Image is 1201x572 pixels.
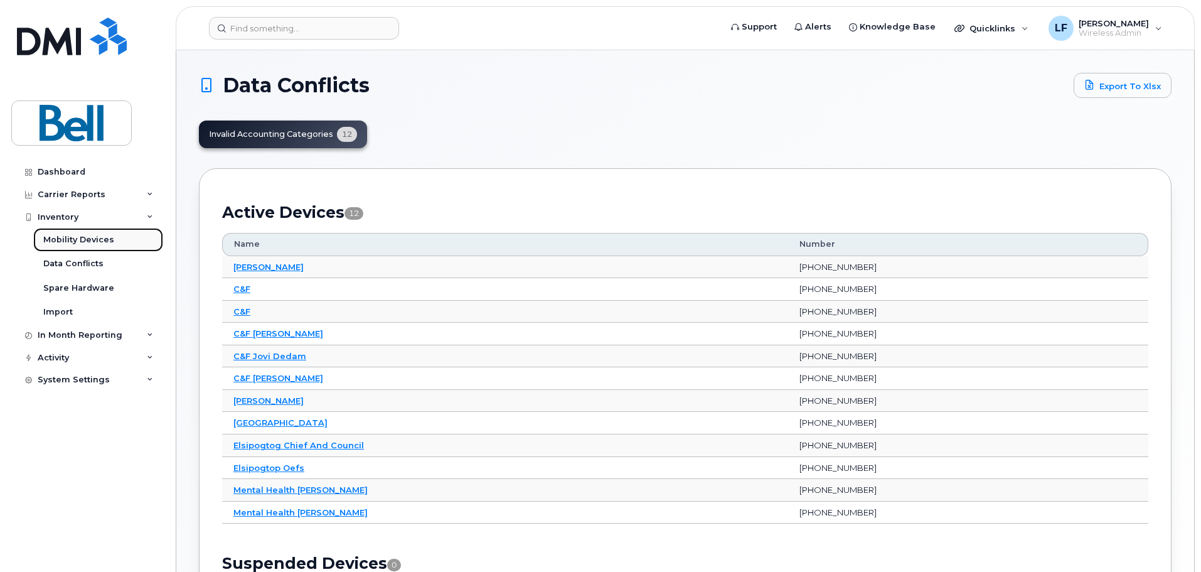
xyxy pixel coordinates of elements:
[788,434,1148,457] td: [PHONE_NUMBER]
[788,233,1148,256] th: Number
[233,373,323,383] a: C&F [PERSON_NAME]
[222,233,788,256] th: Name
[788,457,1148,480] td: [PHONE_NUMBER]
[233,328,323,338] a: C&F [PERSON_NAME]
[233,284,250,294] a: C&F
[344,207,363,220] span: 12
[233,507,368,517] a: Mental Health [PERSON_NAME]
[788,345,1148,368] td: [PHONE_NUMBER]
[233,418,328,428] a: [GEOGRAPHIC_DATA]
[233,396,304,406] a: [PERSON_NAME]
[387,559,401,571] span: 0
[788,502,1148,524] td: [PHONE_NUMBER]
[233,440,364,450] a: Elsipogtog Chief And Council
[233,463,304,473] a: Elsipogtop Oefs
[233,485,368,495] a: Mental Health [PERSON_NAME]
[788,390,1148,413] td: [PHONE_NUMBER]
[788,367,1148,390] td: [PHONE_NUMBER]
[788,256,1148,279] td: [PHONE_NUMBER]
[233,306,250,316] a: C&F
[233,351,306,361] a: C&F Jovi Dedam
[222,203,1148,222] h2: Active Devices
[788,278,1148,301] td: [PHONE_NUMBER]
[788,301,1148,323] td: [PHONE_NUMBER]
[788,412,1148,434] td: [PHONE_NUMBER]
[788,323,1148,345] td: [PHONE_NUMBER]
[233,262,304,272] a: [PERSON_NAME]
[1074,73,1172,98] a: Export to Xlsx
[223,76,370,95] span: Data Conflicts
[788,479,1148,502] td: [PHONE_NUMBER]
